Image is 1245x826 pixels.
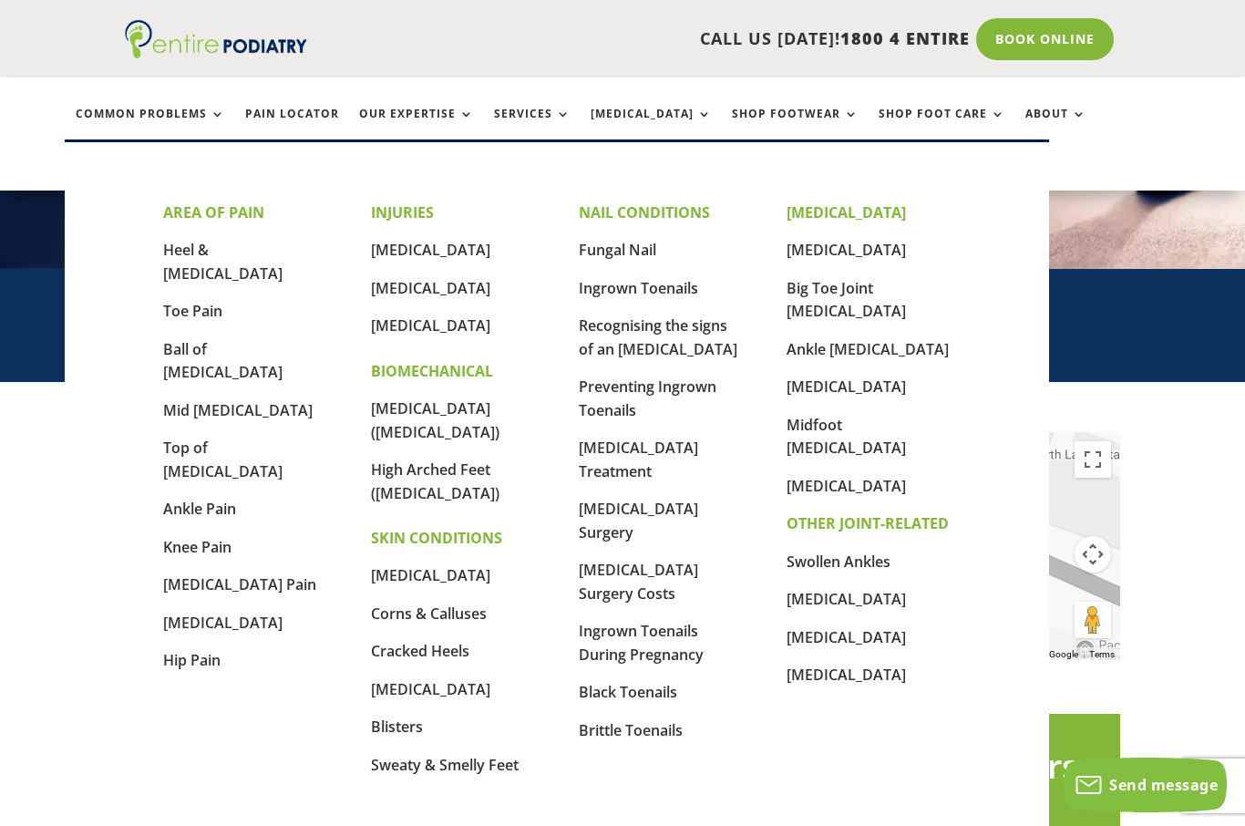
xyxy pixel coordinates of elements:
[879,108,1005,147] a: Shop Foot Care
[579,278,698,298] a: Ingrown Toenails
[163,202,264,222] strong: AREA OF PAIN
[371,641,469,661] a: Cracked Heels
[163,650,221,670] a: Hip Pain
[163,613,283,633] a: [MEDICAL_DATA]
[732,108,859,147] a: Shop Footwear
[371,361,493,381] strong: BIOMECHANICAL
[371,604,487,624] a: Corns & Calluses
[1025,108,1086,147] a: About
[371,278,490,298] a: [MEDICAL_DATA]
[591,108,712,147] a: [MEDICAL_DATA]
[163,438,283,481] a: Top of [MEDICAL_DATA]
[579,438,698,481] a: [MEDICAL_DATA] Treatment
[579,682,677,702] a: Black Toenails
[371,755,519,775] a: Sweaty & Smelly Feet
[125,44,307,62] a: Entire Podiatry
[163,339,283,383] a: Ball of [MEDICAL_DATA]
[787,415,906,459] a: Midfoot [MEDICAL_DATA]
[76,108,225,147] a: Common Problems
[840,27,970,49] span: 1800 4 ENTIRE
[371,679,490,699] a: [MEDICAL_DATA]
[1089,649,1115,659] a: Terms
[1075,536,1111,573] button: Map camera controls
[371,202,434,222] strong: INJURIES
[787,476,906,496] a: [MEDICAL_DATA]
[371,528,502,548] strong: SKIN CONDITIONS
[371,315,490,336] a: [MEDICAL_DATA]
[579,202,710,222] strong: NAIL CONDITIONS
[359,108,474,147] a: Our Expertise
[787,339,949,359] a: Ankle [MEDICAL_DATA]
[787,589,906,609] a: [MEDICAL_DATA]
[163,400,313,420] a: Mid [MEDICAL_DATA]
[787,627,906,647] a: [MEDICAL_DATA]
[125,20,307,58] img: logo (1)
[245,108,339,147] a: Pain Locator
[371,459,499,503] a: High Arched Feet ([MEDICAL_DATA])
[351,27,970,51] p: CALL US [DATE]!
[579,621,704,665] a: Ingrown Toenails During Pregnancy
[1064,758,1227,812] button: Send message
[787,202,906,222] strong: [MEDICAL_DATA]
[787,513,949,533] strong: OTHER JOINT-RELATED
[1075,441,1111,478] button: Toggle fullscreen view
[787,377,906,397] a: [MEDICAL_DATA]
[163,574,316,594] a: [MEDICAL_DATA] Pain
[1109,775,1218,795] span: Send message
[579,377,716,420] a: Preventing Ingrown Toenails
[579,560,698,604] a: [MEDICAL_DATA] Surgery Costs
[579,499,698,542] a: [MEDICAL_DATA] Surgery
[787,552,890,572] a: Swollen Ankles
[163,537,232,557] a: Knee Pain
[163,301,222,321] a: Toe Pain
[1075,602,1111,638] button: Drag Pegman onto the map to open Street View
[371,717,423,737] a: Blisters
[579,315,737,359] a: Recognising the signs of an [MEDICAL_DATA]
[163,240,283,284] a: Heel & [MEDICAL_DATA]
[787,665,906,685] a: [MEDICAL_DATA]
[494,108,571,147] a: Services
[579,240,656,260] a: Fungal Nail
[787,240,906,260] a: [MEDICAL_DATA]
[371,240,490,260] a: [MEDICAL_DATA]
[163,499,236,519] a: Ankle Pain
[976,18,1114,60] a: Book Online
[371,398,499,442] a: [MEDICAL_DATA] ([MEDICAL_DATA])
[787,278,906,322] a: Big Toe Joint [MEDICAL_DATA]
[371,565,490,585] a: [MEDICAL_DATA]
[579,720,683,740] a: Brittle Toenails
